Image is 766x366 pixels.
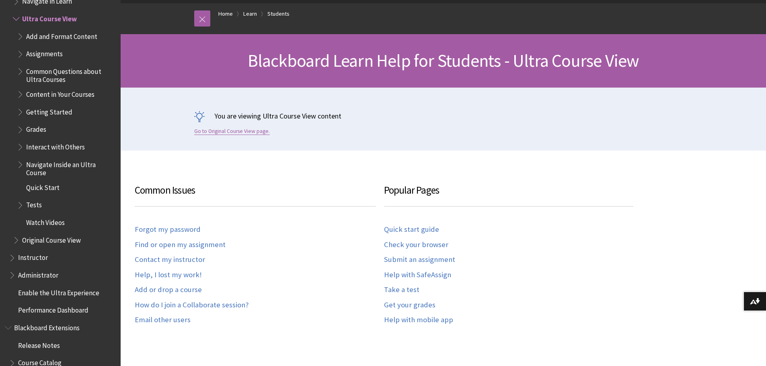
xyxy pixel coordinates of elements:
a: Help with mobile app [384,315,453,325]
h3: Popular Pages [384,183,633,207]
h3: Common Issues [135,183,376,207]
a: Contact my instructor [135,255,205,264]
a: Help with SafeAssign [384,270,451,280]
span: Getting Started [26,105,72,116]
a: Add or drop a course [135,285,202,294]
a: Get your grades [384,301,435,310]
a: How do I join a Collaborate session? [135,301,248,310]
span: Ultra Course View [22,12,77,23]
a: Take a test [384,285,419,294]
span: Enable the Ultra Experience [18,286,99,297]
span: Grades [26,123,46,134]
a: Email other users [135,315,191,325]
p: You are viewing Ultra Course View content [194,111,693,121]
span: Performance Dashboard [18,304,88,315]
span: Interact with Others [26,140,85,151]
a: Home [218,9,233,19]
span: Instructor [18,251,48,262]
span: Content in Your Courses [26,88,94,98]
a: Go to Original Course View page. [194,128,270,135]
span: Blackboard Extensions [14,321,80,332]
span: Assignments [26,47,63,58]
a: Check your browser [384,240,448,249]
span: Original Course View [22,233,81,244]
span: Release Notes [18,339,60,350]
a: Students [267,9,290,19]
a: Quick start guide [384,225,439,234]
span: Blackboard Learn Help for Students - Ultra Course View [248,49,639,72]
span: Navigate Inside an Ultra Course [26,158,115,177]
a: Help, I lost my work! [135,270,202,280]
span: Administrator [18,268,58,279]
a: Learn [243,9,257,19]
a: Find or open my assignment [135,240,226,249]
span: Common Questions about Ultra Courses [26,65,115,84]
a: Submit an assignment [384,255,455,264]
span: Add and Format Content [26,30,97,41]
span: Tests [26,198,42,209]
span: Quick Start [26,181,60,192]
a: Forgot my password [135,225,201,234]
span: Watch Videos [26,216,65,227]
